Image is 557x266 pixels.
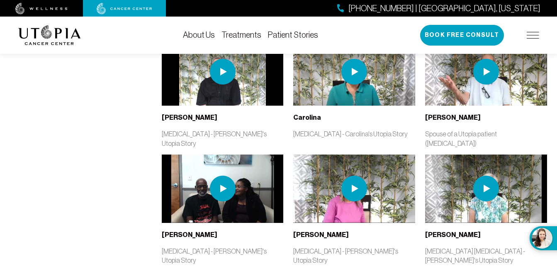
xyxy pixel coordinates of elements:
p: [MEDICAL_DATA] - [PERSON_NAME]'s Utopia Story [293,247,415,265]
img: logo [18,25,81,45]
a: Patient Stories [268,30,318,39]
a: About Us [183,30,215,39]
img: cancer center [97,3,152,15]
b: [PERSON_NAME] [162,231,217,239]
button: Book Free Consult [420,25,504,46]
img: thumbnail [293,155,415,223]
img: play icon [473,176,499,201]
b: [PERSON_NAME] [162,114,217,121]
p: [MEDICAL_DATA] [MEDICAL_DATA] - [PERSON_NAME]'s Utopia Story [425,247,547,265]
img: play icon [210,59,236,85]
img: play icon [210,176,236,201]
img: icon-hamburger [527,32,539,39]
p: [MEDICAL_DATA] - Carolina's Utopia Story [293,129,415,138]
img: thumbnail [425,37,547,106]
img: thumbnail [425,155,547,223]
b: [PERSON_NAME] [293,231,349,239]
p: [MEDICAL_DATA] - [PERSON_NAME]'s Utopia Story [162,129,284,148]
img: thumbnail [162,37,284,106]
b: [PERSON_NAME] [425,231,481,239]
b: [PERSON_NAME] [425,114,481,121]
img: play icon [341,176,367,201]
img: play icon [473,59,499,85]
b: Carolina [293,114,321,121]
span: [PHONE_NUMBER] | [GEOGRAPHIC_DATA], [US_STATE] [348,2,540,15]
p: Spouse of a Utopia patient ([MEDICAL_DATA]) [425,129,547,148]
img: play icon [341,59,367,85]
img: thumbnail [293,37,415,106]
p: [MEDICAL_DATA] - [PERSON_NAME]'s Utopia Story [162,247,284,265]
img: thumbnail [162,155,284,223]
img: wellness [15,3,68,15]
a: Treatments [221,30,261,39]
a: [PHONE_NUMBER] | [GEOGRAPHIC_DATA], [US_STATE] [337,2,540,15]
